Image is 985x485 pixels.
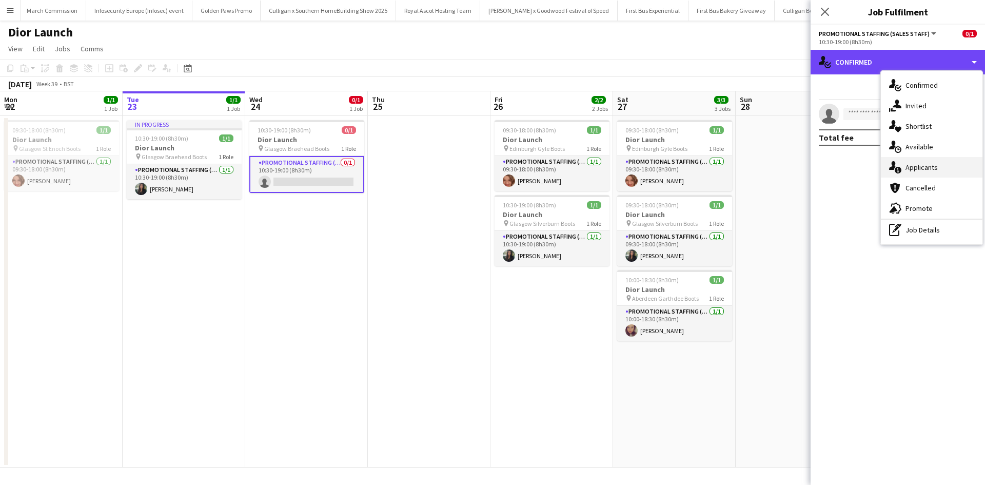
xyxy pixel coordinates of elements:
[632,145,687,152] span: Edinburgh Gyle Boots
[29,42,49,55] a: Edit
[905,142,933,151] span: Available
[617,95,628,104] span: Sat
[709,295,724,302] span: 1 Role
[248,101,263,112] span: 24
[192,1,261,21] button: Golden Paws Promo
[714,96,728,104] span: 3/3
[509,220,575,227] span: Glasgow Silverburn Boots
[617,306,732,341] app-card-role: Promotional Staffing (Sales Staff)1/110:00-18:30 (8h30m)[PERSON_NAME]
[819,30,938,37] button: Promotional Staffing (Sales Staff)
[349,96,363,104] span: 0/1
[617,135,732,144] h3: Dior Launch
[632,220,698,227] span: Glasgow Silverburn Boots
[264,145,329,152] span: Glasgow Braehead Boots
[8,44,23,53] span: View
[127,120,242,128] div: In progress
[342,126,356,134] span: 0/1
[738,101,752,112] span: 28
[96,126,111,134] span: 1/1
[396,1,480,21] button: Royal Ascot Hosting Team
[104,105,117,112] div: 1 Job
[710,201,724,209] span: 1/1
[775,1,831,21] button: Culligan Bonus
[349,105,363,112] div: 1 Job
[618,1,688,21] button: First Bus Experiential
[586,220,601,227] span: 1 Role
[962,30,977,37] span: 0/1
[495,120,609,191] app-job-card: 09:30-18:00 (8h30m)1/1Dior Launch Edinburgh Gyle Boots1 RolePromotional Staffing (Sales Staff)1/1...
[905,163,938,172] span: Applicants
[370,101,385,112] span: 25
[819,38,977,46] div: 10:30-19:00 (8h30m)
[617,231,732,266] app-card-role: Promotional Staffing (Sales Staff)1/109:30-18:00 (8h30m)[PERSON_NAME]
[740,95,752,104] span: Sun
[125,101,139,112] span: 23
[8,25,73,40] h1: Dior Launch
[715,105,731,112] div: 3 Jobs
[616,101,628,112] span: 27
[592,105,608,112] div: 2 Jobs
[127,143,242,152] h3: Dior Launch
[617,120,732,191] div: 09:30-18:00 (8h30m)1/1Dior Launch Edinburgh Gyle Boots1 RolePromotional Staffing (Sales Staff)1/1...
[905,81,938,90] span: Confirmed
[249,156,364,193] app-card-role: Promotional Staffing (Sales Staff)0/110:30-19:00 (8h30m)
[480,1,618,21] button: [PERSON_NAME] x Goodwood Festival of Speed
[51,42,74,55] a: Jobs
[493,101,503,112] span: 26
[372,95,385,104] span: Thu
[495,156,609,191] app-card-role: Promotional Staffing (Sales Staff)1/109:30-18:00 (8h30m)[PERSON_NAME]
[617,156,732,191] app-card-role: Promotional Staffing (Sales Staff)1/109:30-18:00 (8h30m)[PERSON_NAME]
[881,220,982,240] div: Job Details
[811,5,985,18] h3: Job Fulfilment
[142,153,207,161] span: Glasgow Braehead Boots
[688,1,775,21] button: First Bus Bakery Giveaway
[64,80,74,88] div: BST
[19,145,81,152] span: Glasgow St Enoch Boots
[8,79,32,89] div: [DATE]
[905,122,932,131] span: Shortlist
[96,145,111,152] span: 1 Role
[625,276,679,284] span: 10:00-18:30 (8h30m)
[617,195,732,266] div: 09:30-18:00 (8h30m)1/1Dior Launch Glasgow Silverburn Boots1 RolePromotional Staffing (Sales Staff...
[587,201,601,209] span: 1/1
[249,135,364,144] h3: Dior Launch
[18,1,86,21] button: March Commission
[86,1,192,21] button: Infosecurity Europe (Infosec) event
[261,1,396,21] button: Culligan x Southern HomeBuilding Show 2025
[495,210,609,219] h3: Dior Launch
[127,95,139,104] span: Tue
[709,220,724,227] span: 1 Role
[503,126,556,134] span: 09:30-18:00 (8h30m)
[495,195,609,266] app-job-card: 10:30-19:00 (8h30m)1/1Dior Launch Glasgow Silverburn Boots1 RolePromotional Staffing (Sales Staff...
[12,126,66,134] span: 09:30-18:00 (8h30m)
[258,126,311,134] span: 10:30-19:00 (8h30m)
[135,134,188,142] span: 10:30-19:00 (8h30m)
[3,101,17,112] span: 22
[625,126,679,134] span: 09:30-18:00 (8h30m)
[586,145,601,152] span: 1 Role
[249,95,263,104] span: Wed
[617,210,732,219] h3: Dior Launch
[819,30,930,37] span: Promotional Staffing (Sales Staff)
[4,120,119,191] app-job-card: 09:30-18:00 (8h30m)1/1Dior Launch Glasgow St Enoch Boots1 RolePromotional Staffing (Sales Staff)1...
[219,134,233,142] span: 1/1
[249,120,364,193] app-job-card: 10:30-19:00 (8h30m)0/1Dior Launch Glasgow Braehead Boots1 RolePromotional Staffing (Sales Staff)0...
[33,44,45,53] span: Edit
[905,204,933,213] span: Promote
[503,201,556,209] span: 10:30-19:00 (8h30m)
[592,96,606,104] span: 2/2
[226,96,241,104] span: 1/1
[587,126,601,134] span: 1/1
[4,95,17,104] span: Mon
[819,132,854,143] div: Total fee
[34,80,60,88] span: Week 39
[495,95,503,104] span: Fri
[617,270,732,341] app-job-card: 10:00-18:30 (8h30m)1/1Dior Launch Aberdeen Garthdee Boots1 RolePromotional Staffing (Sales Staff)...
[495,231,609,266] app-card-role: Promotional Staffing (Sales Staff)1/110:30-19:00 (8h30m)[PERSON_NAME]
[127,164,242,199] app-card-role: Promotional Staffing (Sales Staff)1/110:30-19:00 (8h30m)[PERSON_NAME]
